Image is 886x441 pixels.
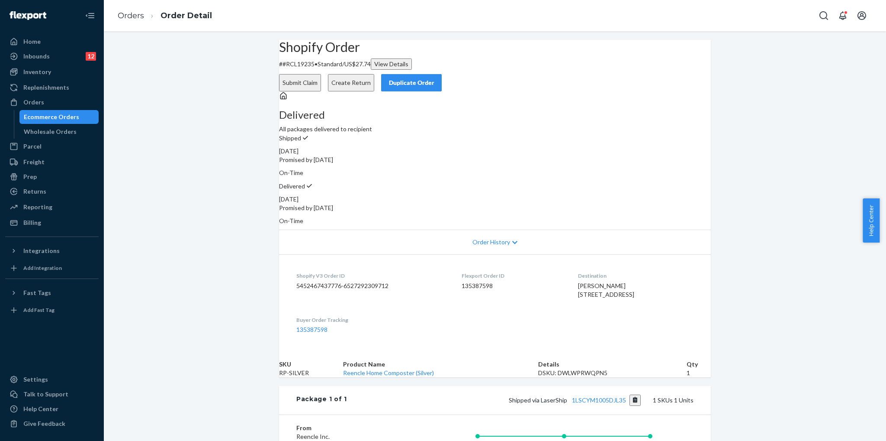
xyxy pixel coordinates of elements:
[5,286,99,300] button: Fast Tags
[279,109,711,120] h3: Delivered
[279,156,711,164] p: Promised by [DATE]
[572,396,626,404] a: 1LSCYM1005DJL35
[578,282,634,298] span: [PERSON_NAME] [STREET_ADDRESS]
[315,60,318,68] span: •
[19,110,99,124] a: Ecommerce Orders
[23,37,41,46] div: Home
[23,68,51,76] div: Inventory
[23,187,46,196] div: Returns
[462,272,564,279] dt: Flexport Order ID
[23,218,41,227] div: Billing
[111,3,219,29] ol: breadcrumbs
[318,60,342,68] span: Standard
[81,7,99,24] button: Close Navigation
[5,81,99,94] a: Replenishments
[5,402,99,416] a: Help Center
[5,35,99,49] a: Home
[388,78,434,87] div: Duplicate Order
[23,98,44,107] div: Orders
[5,139,99,153] a: Parcel
[5,387,99,401] a: Talk to Support
[23,419,65,428] div: Give Feedback
[5,244,99,258] button: Integrations
[279,204,711,212] p: Promised by [DATE]
[23,405,58,413] div: Help Center
[5,303,99,317] a: Add Fast Tag
[279,109,711,133] div: All packages delivered to recipient
[23,306,55,314] div: Add Fast Tag
[5,185,99,198] a: Returns
[23,158,45,166] div: Freight
[629,395,641,406] button: Copy tracking number
[578,272,693,279] dt: Destination
[5,170,99,184] a: Prep
[279,58,711,70] p: # #RCL19235 / US$27.74
[5,155,99,169] a: Freight
[279,369,343,377] td: RP-SILVER
[5,261,99,275] a: Add Integration
[381,74,442,91] button: Duplicate Order
[853,7,870,24] button: Open account menu
[279,147,711,156] div: [DATE]
[23,375,48,384] div: Settings
[815,7,832,24] button: Open Search Box
[23,390,68,399] div: Talk to Support
[279,40,711,54] h2: Shopify Order
[296,424,400,432] dt: From
[23,203,52,211] div: Reporting
[279,182,711,191] p: Delivered
[19,125,99,139] a: Wholesale Orders
[687,369,711,377] td: 1
[538,369,687,377] div: DSKU: DWLWPRWQPN5
[296,272,448,279] dt: Shopify V3 Order ID
[296,326,327,333] a: 135387598
[23,246,60,255] div: Integrations
[371,58,412,70] button: View Details
[24,127,77,136] div: Wholesale Orders
[86,52,96,61] div: 12
[509,396,641,404] span: Shipped via LaserShip
[538,360,687,369] th: Details
[5,216,99,230] a: Billing
[279,74,321,91] button: Submit Claim
[23,172,37,181] div: Prep
[279,360,343,369] th: SKU
[343,360,538,369] th: Product Name
[5,373,99,386] a: Settings
[161,11,212,20] a: Order Detail
[5,95,99,109] a: Orders
[23,264,62,272] div: Add Integration
[118,11,144,20] a: Orders
[23,289,51,297] div: Fast Tags
[687,360,711,369] th: Qty
[472,238,510,246] span: Order History
[23,52,50,61] div: Inbounds
[279,217,711,225] p: On-Time
[863,198,880,243] button: Help Center
[10,11,46,20] img: Flexport logo
[5,417,99,431] button: Give Feedback
[343,369,434,376] a: Reencle Home Composter (Silver)
[279,169,711,177] p: On-Time
[5,65,99,79] a: Inventory
[23,83,69,92] div: Replenishments
[23,142,42,151] div: Parcel
[279,133,711,143] p: Shipped
[347,395,693,406] div: 1 SKUs 1 Units
[296,316,448,324] dt: Buyer Order Tracking
[5,200,99,214] a: Reporting
[24,113,79,121] div: Ecommerce Orders
[462,282,564,290] dd: 135387598
[328,74,374,91] button: Create Return
[374,60,408,68] div: View Details
[834,7,851,24] button: Open notifications
[5,49,99,63] a: Inbounds12
[296,395,347,406] div: Package 1 of 1
[296,282,448,290] dd: 5452467437776-6527292309712
[279,195,711,204] div: [DATE]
